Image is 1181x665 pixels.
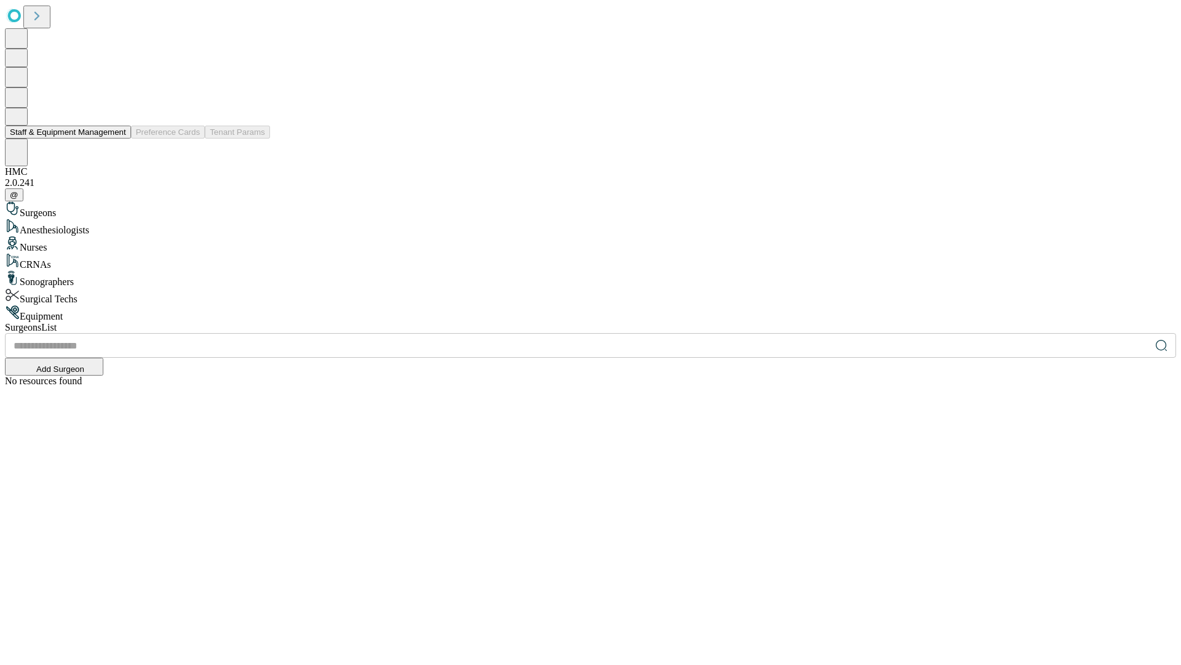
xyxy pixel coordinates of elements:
[5,288,1176,305] div: Surgical Techs
[205,126,270,139] button: Tenant Params
[10,190,18,199] span: @
[5,305,1176,322] div: Equipment
[36,365,84,374] span: Add Surgeon
[5,177,1176,188] div: 2.0.241
[5,322,1176,333] div: Surgeons List
[5,270,1176,288] div: Sonographers
[131,126,205,139] button: Preference Cards
[5,219,1176,236] div: Anesthesiologists
[5,201,1176,219] div: Surgeons
[5,126,131,139] button: Staff & Equipment Management
[5,188,23,201] button: @
[5,376,1176,387] div: No resources found
[5,166,1176,177] div: HMC
[5,236,1176,253] div: Nurses
[5,358,103,376] button: Add Surgeon
[5,253,1176,270] div: CRNAs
